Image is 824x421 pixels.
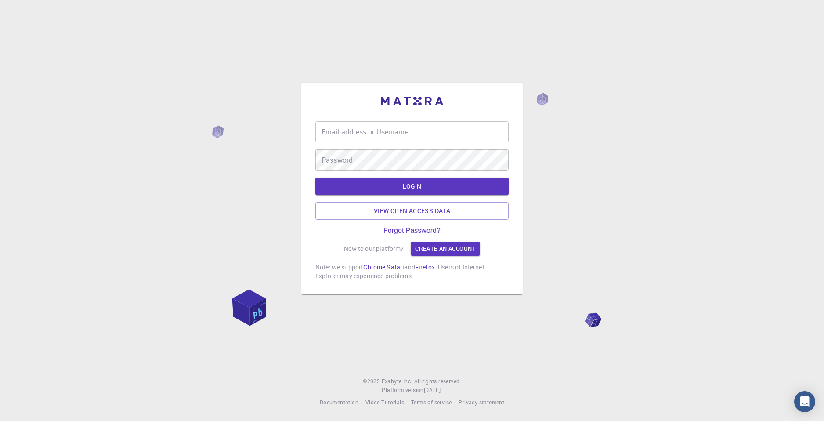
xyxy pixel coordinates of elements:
[365,399,404,406] span: Video Tutorials
[794,391,815,412] div: Open Intercom Messenger
[459,398,504,407] a: Privacy statement
[414,377,461,386] span: All rights reserved.
[424,386,442,395] a: [DATE].
[315,263,509,280] p: Note: we support , and . Users of Internet Explorer may experience problems.
[320,398,358,407] a: Documentation
[387,263,404,271] a: Safari
[315,202,509,220] a: View open access data
[365,398,404,407] a: Video Tutorials
[459,399,504,406] span: Privacy statement
[382,377,412,386] a: Exabyte Inc.
[424,386,442,393] span: [DATE] .
[320,399,358,406] span: Documentation
[415,263,435,271] a: Firefox
[411,399,452,406] span: Terms of service
[363,377,381,386] span: © 2025
[344,244,404,253] p: New to our platform?
[411,398,452,407] a: Terms of service
[363,263,385,271] a: Chrome
[383,227,441,235] a: Forgot Password?
[411,242,480,256] a: Create an account
[315,178,509,195] button: LOGIN
[382,377,412,385] span: Exabyte Inc.
[382,386,423,395] span: Platform version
